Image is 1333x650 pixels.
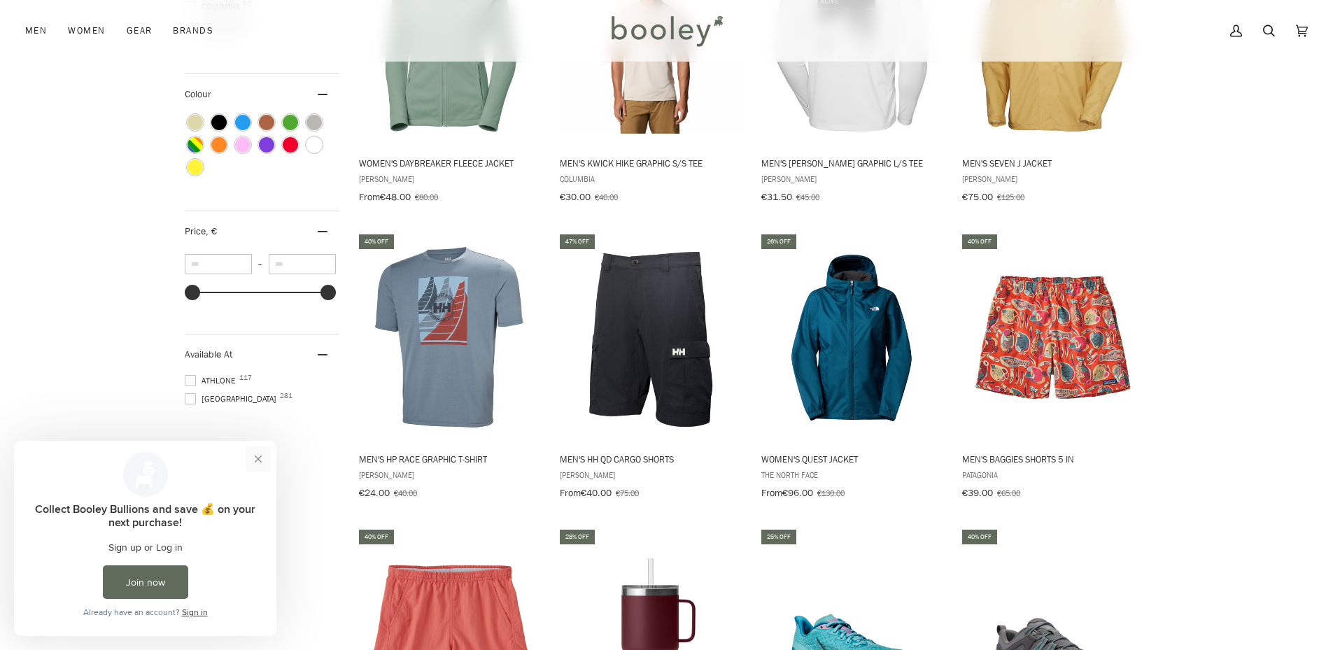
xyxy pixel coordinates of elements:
span: Columbia [560,173,741,185]
span: Patagonia [962,469,1143,481]
span: Women [68,24,105,38]
span: – [252,258,269,270]
span: €24.00 [359,486,390,500]
span: €39.00 [962,486,993,500]
span: [PERSON_NAME] [359,469,540,481]
span: From [359,190,380,204]
span: €40.00 [394,487,417,499]
div: 28% off [560,530,595,544]
span: Women's Quest Jacket [761,453,943,465]
a: Men's HH QD Cargo Shorts [558,232,743,504]
span: Colour: Black [211,115,227,130]
span: Colour [185,87,222,101]
span: Colour: Brown [259,115,274,130]
span: €45.00 [796,191,819,203]
a: Men's HP Race Graphic T-Shirt [357,232,542,504]
span: Colour: Multicolour [188,137,203,153]
span: Men's [PERSON_NAME] Graphic L/S Tee [761,157,943,169]
div: 40% off [359,234,394,249]
iframe: Loyalty program pop-up with offers and actions [14,441,276,636]
span: Athlone [185,374,240,387]
span: Colour: Grey [306,115,322,130]
span: From [560,486,581,500]
span: Gear [127,24,153,38]
span: Colour: Orange [211,137,227,153]
div: 40% off [962,234,997,249]
span: Women's Daybreaker Fleece Jacket [359,157,540,169]
a: Women's Quest Jacket [759,232,945,504]
div: 26% off [761,234,796,249]
div: 40% off [359,530,394,544]
span: Men's Seven J Jacket [962,157,1143,169]
span: €130.00 [817,487,845,499]
img: Booley [605,10,728,51]
span: €125.00 [997,191,1024,203]
input: Minimum value [185,254,252,274]
span: Brands [173,24,213,38]
span: Men [25,24,47,38]
span: €40.00 [595,191,618,203]
span: €80.00 [415,191,438,203]
span: Men's Kwick Hike Graphic S/S Tee [560,157,741,169]
div: 47% off [560,234,595,249]
span: Colour: Yellow [188,160,203,175]
span: [PERSON_NAME] [560,469,741,481]
span: The North Face [761,469,943,481]
span: Men's HH QD Cargo Shorts [560,453,741,465]
span: Colour: Red [283,137,298,153]
span: [PERSON_NAME] [761,173,943,185]
span: , € [206,225,217,238]
span: €30.00 [560,190,591,204]
span: Colour: Beige [188,115,203,130]
span: [PERSON_NAME] [359,173,540,185]
span: €75.00 [616,487,639,499]
span: €75.00 [962,190,993,204]
span: Colour: Green [283,115,298,130]
span: Price [185,225,217,238]
span: Colour: White [306,137,322,153]
span: 117 [239,374,252,381]
span: 281 [280,393,292,400]
span: €65.00 [997,487,1020,499]
div: 25% off [761,530,796,544]
span: Colour: Pink [235,137,251,153]
a: Men's Baggies Shorts 5 in [960,232,1145,504]
span: Men's Baggies Shorts 5 in [962,453,1143,465]
span: €96.00 [782,486,813,500]
span: Available At [185,348,232,361]
span: [PERSON_NAME] [962,173,1143,185]
span: €31.50 [761,190,792,204]
span: Men's HP Race Graphic T-Shirt [359,453,540,465]
span: €40.00 [581,486,612,500]
img: Helly Hansen Men's HH QD Cargo Shorts Navy - Booley Galway [558,245,743,430]
span: Colour: Purple [259,137,274,153]
input: Maximum value [269,254,336,274]
span: Colour: Blue [235,115,251,130]
span: [GEOGRAPHIC_DATA] [185,393,281,405]
img: Patagonia Men's Baggies Shorts 5 in Wrasse / Pollinator Orange - Booley Galway [960,245,1145,430]
span: €48.00 [380,190,411,204]
img: Helly Hansen Men's HP Race Graphic T-Shirt Washed Navy - Booley Galway [357,245,542,430]
div: 40% off [962,530,997,544]
span: From [761,486,782,500]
